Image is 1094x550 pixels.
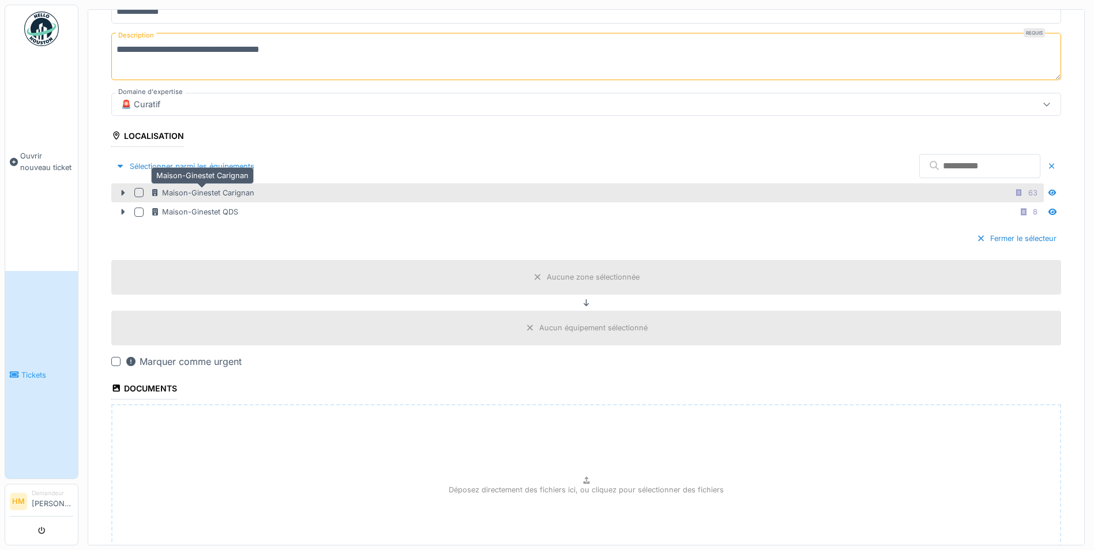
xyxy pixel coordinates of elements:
[5,52,78,271] a: Ouvrir nouveau ticket
[1024,28,1045,37] div: Requis
[24,12,59,46] img: Badge_color-CXgf-gQk.svg
[32,489,73,498] div: Demandeur
[116,98,165,111] div: 🚨 Curatif
[32,489,73,514] li: [PERSON_NAME]
[1033,206,1037,217] div: 8
[116,28,156,43] label: Description
[111,380,177,400] div: Documents
[111,159,259,174] div: Sélectionner parmi les équipements
[125,355,242,368] div: Marquer comme urgent
[151,206,238,217] div: Maison-Ginestet QDS
[5,271,78,479] a: Tickets
[151,187,254,198] div: Maison-Ginestet Carignan
[116,87,185,97] label: Domaine d'expertise
[151,167,254,184] div: Maison-Ginestet Carignan
[21,370,73,381] span: Tickets
[10,493,27,510] li: HM
[449,484,724,495] p: Déposez directement des fichiers ici, ou cliquez pour sélectionner des fichiers
[972,231,1061,246] div: Fermer le sélecteur
[111,127,184,147] div: Localisation
[20,150,73,172] span: Ouvrir nouveau ticket
[10,489,73,517] a: HM Demandeur[PERSON_NAME]
[539,322,648,333] div: Aucun équipement sélectionné
[547,272,640,282] div: Aucune zone sélectionnée
[1028,187,1037,198] div: 63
